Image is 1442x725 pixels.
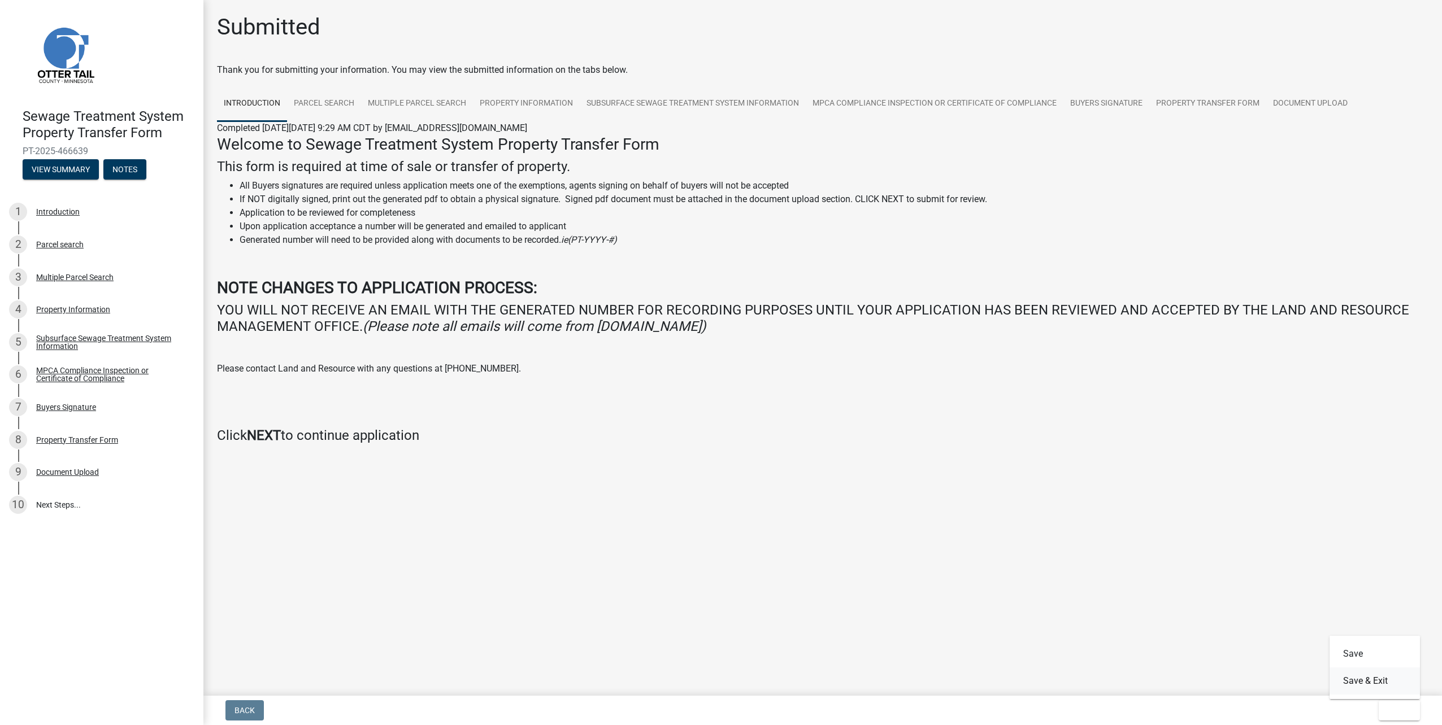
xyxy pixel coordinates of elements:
strong: NEXT [247,427,281,443]
h4: Click to continue application [217,427,1428,444]
button: View Summary [23,159,99,180]
h1: Submitted [217,14,320,41]
a: Property Information [473,86,580,122]
h4: YOU WILL NOT RECEIVE AN EMAIL WITH THE GENERATED NUMBER FOR RECORDING PURPOSES UNTIL YOUR APPLICA... [217,302,1428,335]
div: Subsurface Sewage Treatment System Information [36,334,185,350]
div: Thank you for submitting your information. You may view the submitted information on the tabs below. [217,63,1428,77]
wm-modal-confirm: Notes [103,165,146,174]
a: Document Upload [1266,86,1354,122]
span: Exit [1388,706,1404,715]
div: Introduction [36,208,80,216]
div: 8 [9,431,27,449]
li: Upon application acceptance a number will be generated and emailed to applicant [240,220,1428,233]
div: Multiple Parcel Search [36,273,114,281]
wm-modal-confirm: Summary [23,165,99,174]
div: Property Information [36,305,110,313]
a: Multiple Parcel Search [361,86,473,122]
div: 5 [9,333,27,351]
div: MPCA Compliance Inspection or Certificate of Compliance [36,366,185,382]
button: Exit [1379,700,1420,720]
strong: NOTE CHANGES TO APPLICATION PROCESS: [217,278,537,297]
div: 7 [9,398,27,416]
a: Introduction [217,86,287,122]
div: Buyers Signature [36,403,96,411]
a: Parcel search [287,86,361,122]
div: Property Transfer Form [36,436,118,444]
div: 3 [9,268,27,286]
span: Back [234,706,255,715]
h3: Welcome to Sewage Treatment System Property Transfer Form [217,135,1428,154]
li: Generated number will need to be provided along with documents to be recorded. [240,233,1428,247]
a: MPCA Compliance Inspection or Certificate of Compliance [806,86,1063,122]
p: Please contact Land and Resource with any questions at [PHONE_NUMBER]. [217,362,1428,375]
div: Document Upload [36,468,99,476]
li: All Buyers signatures are required unless application meets one of the exemptions, agents signing... [240,179,1428,193]
button: Save & Exit [1330,667,1420,695]
div: 1 [9,203,27,221]
button: Notes [103,159,146,180]
h4: This form is required at time of sale or transfer of property. [217,159,1428,175]
div: 2 [9,235,27,254]
div: 10 [9,496,27,514]
button: Save [1330,640,1420,667]
i: (Please note all emails will come from [DOMAIN_NAME]) [363,318,706,334]
a: Property Transfer Form [1149,86,1266,122]
span: Completed [DATE][DATE] 9:29 AM CDT by [EMAIL_ADDRESS][DOMAIN_NAME] [217,123,527,133]
button: Back [225,700,264,720]
a: Subsurface Sewage Treatment System Information [580,86,806,122]
h4: Sewage Treatment System Property Transfer Form [23,108,194,141]
li: Application to be reviewed for completeness [240,206,1428,220]
i: ie(PT-YYYY-#) [561,234,617,245]
div: Parcel search [36,241,84,248]
div: 6 [9,365,27,383]
li: If NOT digitally signed, print out the generated pdf to obtain a physical signature. Signed pdf d... [240,193,1428,206]
div: Exit [1330,636,1420,699]
span: PT-2025-466639 [23,146,181,156]
div: 4 [9,300,27,318]
a: Buyers Signature [1063,86,1149,122]
div: 9 [9,463,27,481]
img: Otter Tail County, Minnesota [23,12,107,97]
